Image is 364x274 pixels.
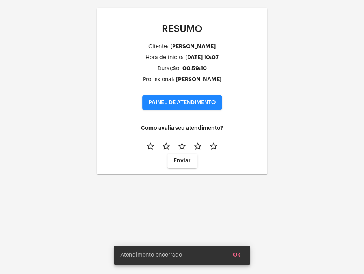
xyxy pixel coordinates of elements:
[146,55,184,61] div: Hora de inicio:
[143,77,174,83] div: Profissional:
[185,54,219,60] div: [DATE] 10:07
[148,100,216,105] span: PAINEL DE ATENDIMENTO
[103,24,261,34] p: RESUMO
[227,248,247,262] button: Ok
[233,252,240,258] span: Ok
[193,142,203,151] mat-icon: star_border
[170,43,216,49] div: [PERSON_NAME]
[209,142,218,151] mat-icon: star_border
[120,251,182,259] span: Atendimento encerrado
[177,142,187,151] mat-icon: star_border
[174,158,191,164] span: Enviar
[161,142,171,151] mat-icon: star_border
[103,125,261,131] h4: Como avalia seu atendimento?
[158,66,181,72] div: Duração:
[182,65,207,71] div: 00:59:10
[146,142,155,151] mat-icon: star_border
[167,154,197,168] button: Enviar
[142,95,222,110] button: PAINEL DE ATENDIMENTO
[176,76,221,82] div: [PERSON_NAME]
[148,44,169,50] div: Cliente:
